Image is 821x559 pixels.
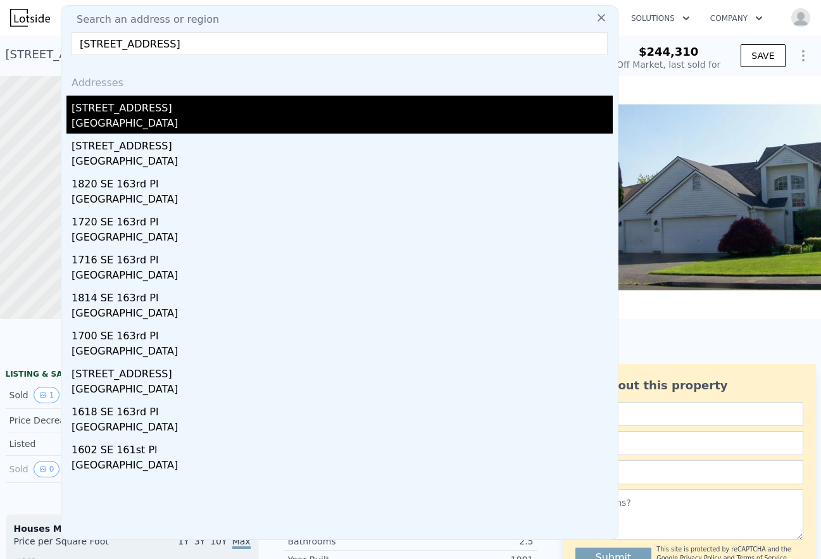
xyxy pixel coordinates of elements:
[72,154,613,172] div: [GEOGRAPHIC_DATA]
[72,134,613,154] div: [STREET_ADDRESS]
[639,45,699,58] span: $244,310
[621,7,700,30] button: Solutions
[6,46,311,63] div: [STREET_ADDRESS] , [GEOGRAPHIC_DATA] , WA 98683
[72,192,613,210] div: [GEOGRAPHIC_DATA]
[575,377,803,394] div: Ask about this property
[9,414,122,427] div: Price Decrease
[34,461,60,477] button: View historical data
[791,43,816,68] button: Show Options
[14,535,132,555] div: Price per Square Foot
[66,65,613,96] div: Addresses
[10,9,50,27] img: Lotside
[72,361,613,382] div: [STREET_ADDRESS]
[575,460,803,484] input: Phone
[72,382,613,399] div: [GEOGRAPHIC_DATA]
[72,248,613,268] div: 1716 SE 163rd Pl
[575,431,803,455] input: Email
[288,535,411,548] div: Bathrooms
[72,230,613,248] div: [GEOGRAPHIC_DATA]
[72,437,613,458] div: 1602 SE 161st Pl
[9,461,122,477] div: Sold
[232,536,251,549] span: Max
[617,58,720,71] div: Off Market, last sold for
[178,536,189,546] span: 1Y
[210,536,227,546] span: 10Y
[9,387,122,403] div: Sold
[34,387,60,403] button: View historical data
[72,323,613,344] div: 1700 SE 163rd Pl
[72,399,613,420] div: 1618 SE 163rd Pl
[72,32,608,55] input: Enter an address, city, region, neighborhood or zip code
[72,420,613,437] div: [GEOGRAPHIC_DATA]
[6,369,259,382] div: LISTING & SALE HISTORY
[575,402,803,426] input: Name
[14,522,251,535] div: Houses Median Sale
[194,536,205,546] span: 3Y
[700,7,773,30] button: Company
[72,96,613,116] div: [STREET_ADDRESS]
[66,12,219,27] span: Search an address or region
[72,344,613,361] div: [GEOGRAPHIC_DATA]
[72,172,613,192] div: 1820 SE 163rd Pl
[741,44,785,67] button: SAVE
[9,437,122,450] div: Listed
[72,268,613,286] div: [GEOGRAPHIC_DATA]
[72,286,613,306] div: 1814 SE 163rd Pl
[72,116,613,134] div: [GEOGRAPHIC_DATA]
[791,8,811,28] img: avatar
[72,210,613,230] div: 1720 SE 163rd Pl
[72,306,613,323] div: [GEOGRAPHIC_DATA]
[411,535,534,548] div: 2.5
[72,458,613,475] div: [GEOGRAPHIC_DATA]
